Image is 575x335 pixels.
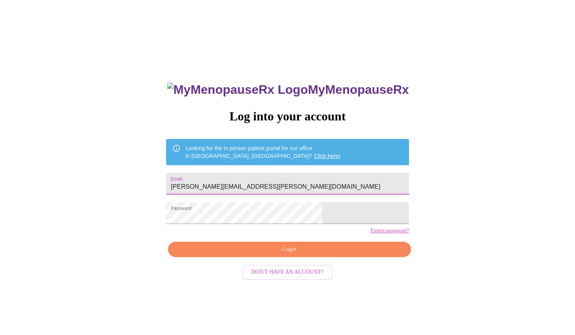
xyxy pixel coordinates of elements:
[251,267,324,277] span: Don't have an account?
[241,268,334,275] a: Don't have an account?
[370,228,409,234] a: Forgot password?
[167,83,409,97] h3: MyMenopauseRx
[314,153,340,159] a: Click here!
[167,83,308,97] img: MyMenopauseRx Logo
[168,242,410,257] button: Login
[177,245,402,254] span: Login
[166,109,409,124] h3: Log into your account
[243,265,332,280] button: Don't have an account?
[185,141,340,163] div: Looking for the in person patient portal for our office in [GEOGRAPHIC_DATA], [GEOGRAPHIC_DATA]?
